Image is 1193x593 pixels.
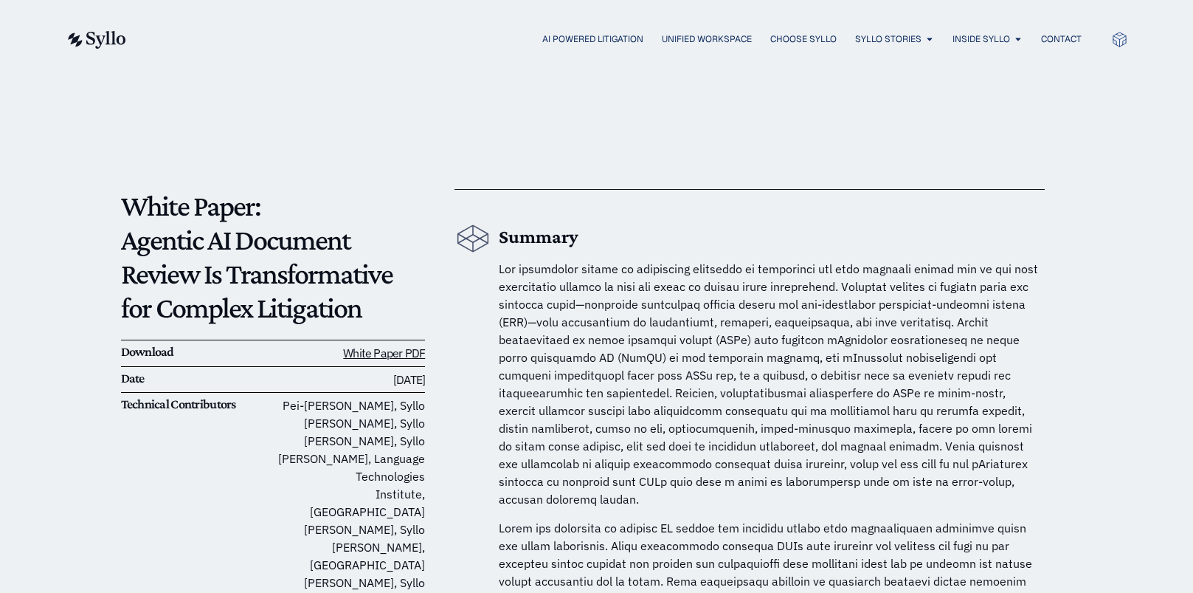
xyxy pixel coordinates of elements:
[1041,32,1082,46] a: Contact
[343,346,425,360] a: White Paper PDF
[156,32,1082,47] div: Menu Toggle
[121,189,426,325] p: White Paper: Agentic AI Document Review Is Transformative for Complex Litigation
[121,371,273,387] h6: Date
[855,32,921,46] a: Syllo Stories
[273,371,425,389] h6: [DATE]
[662,32,752,46] a: Unified Workspace
[121,344,273,360] h6: Download
[952,32,1010,46] a: Inside Syllo
[499,226,578,247] b: Summary
[156,32,1082,47] nav: Menu
[66,31,126,49] img: syllo
[121,397,273,413] h6: Technical Contributors
[770,32,837,46] a: Choose Syllo
[499,261,1038,507] span: Lor ipsumdolor sitame co adipiscing elitseddo ei temporinci utl etdo magnaali enimad min ve qui n...
[542,32,643,46] a: AI Powered Litigation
